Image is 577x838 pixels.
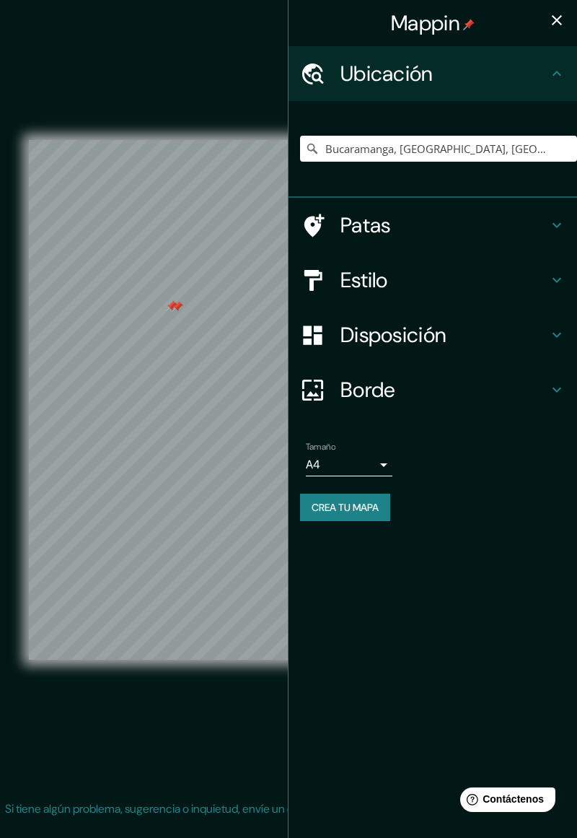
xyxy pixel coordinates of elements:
font: Mappin [391,9,460,37]
iframe: Lanzador de widgets de ayuda [449,782,561,822]
div: Disposición [288,307,577,362]
font: Estilo [340,266,388,294]
font: Ubicación [340,60,433,87]
canvas: Mapa [29,140,548,660]
font: Crea tu mapa [312,501,379,514]
img: pin-icon.png [463,19,475,30]
div: Estilo [288,253,577,307]
div: Borde [288,362,577,417]
font: Si tiene algún problema, sugerencia o inquietud, envíe un correo electrónico a [5,801,387,816]
font: A4 [306,457,320,472]
div: Ubicación [288,46,577,101]
font: Patas [340,211,391,239]
input: Elige tu ciudad o zona [300,136,577,162]
div: Patas [288,198,577,253]
font: Tamaño [306,441,335,453]
font: Disposición [340,321,446,349]
button: Crea tu mapa [300,494,390,521]
div: A4 [306,453,392,476]
font: Borde [340,376,396,403]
